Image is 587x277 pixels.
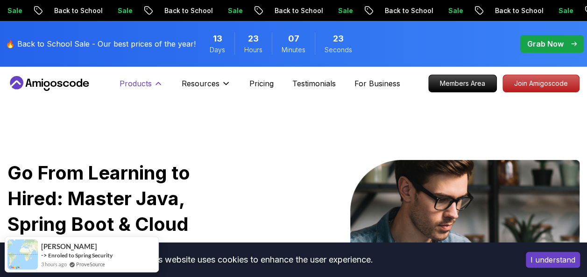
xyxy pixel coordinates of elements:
[325,45,352,55] span: Seconds
[7,249,512,270] div: This website uses cookies to enhance the user experience.
[213,32,222,45] span: 13 Days
[41,260,67,268] span: 3 hours ago
[106,6,135,15] p: Sale
[288,32,299,45] span: 7 Minutes
[76,260,105,268] a: ProveSource
[41,242,97,250] span: [PERSON_NAME]
[428,75,497,92] a: Members Area
[41,251,47,259] span: ->
[262,6,326,15] p: Back to School
[326,6,356,15] p: Sale
[182,78,219,89] p: Resources
[210,45,225,55] span: Days
[292,78,336,89] a: Testimonials
[333,32,344,45] span: 23 Seconds
[120,78,163,97] button: Products
[373,6,436,15] p: Back to School
[7,239,38,270] img: provesource social proof notification image
[436,6,466,15] p: Sale
[527,38,564,49] p: Grab Now
[503,75,579,92] p: Join Amigoscode
[354,78,400,89] a: For Business
[120,78,152,89] p: Products
[248,32,259,45] span: 23 Hours
[244,45,262,55] span: Hours
[42,6,106,15] p: Back to School
[282,45,305,55] span: Minutes
[502,75,580,92] a: Join Amigoscode
[526,252,580,268] button: Accept cookies
[483,6,546,15] p: Back to School
[216,6,246,15] p: Sale
[48,252,113,259] a: Enroled to Spring Security
[6,38,196,49] p: 🔥 Back to School Sale - Our best prices of the year!
[429,75,496,92] p: Members Area
[152,6,216,15] p: Back to School
[546,6,576,15] p: Sale
[182,78,231,97] button: Resources
[249,78,274,89] a: Pricing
